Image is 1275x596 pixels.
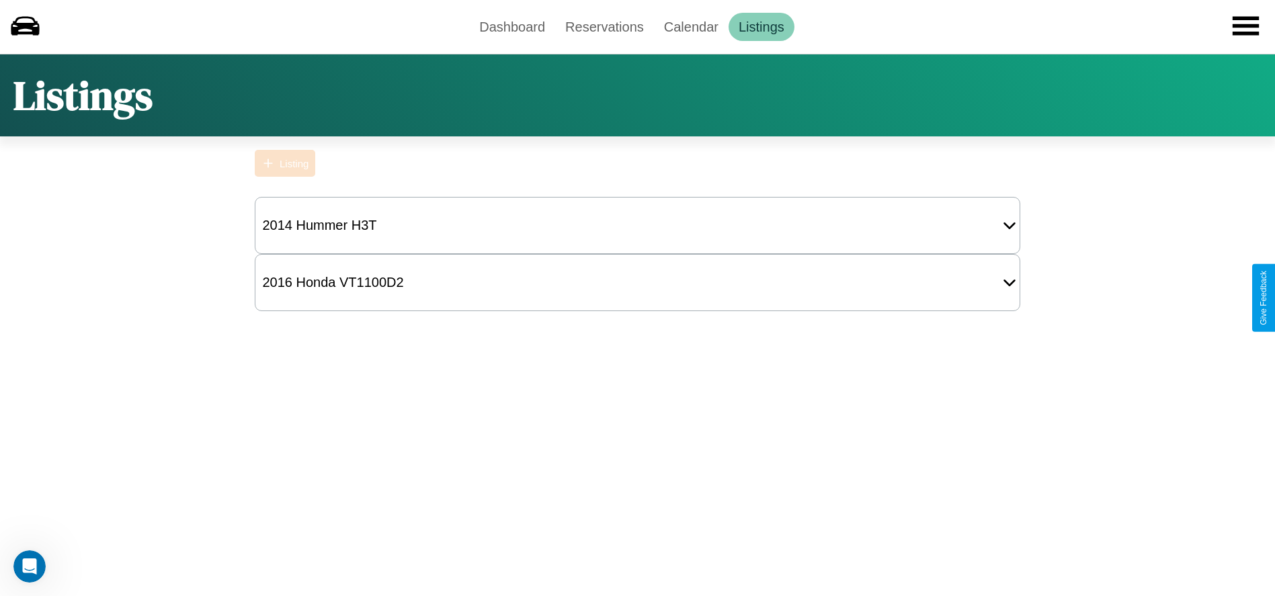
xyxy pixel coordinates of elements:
[555,13,654,41] a: Reservations
[1259,271,1268,325] div: Give Feedback
[280,158,309,169] div: Listing
[469,13,555,41] a: Dashboard
[729,13,794,41] a: Listings
[13,550,46,583] iframe: Intercom live chat
[13,68,153,123] h1: Listings
[255,150,315,177] button: Listing
[255,268,410,297] div: 2016 Honda VT1100D2
[654,13,729,41] a: Calendar
[255,211,383,240] div: 2014 Hummer H3T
